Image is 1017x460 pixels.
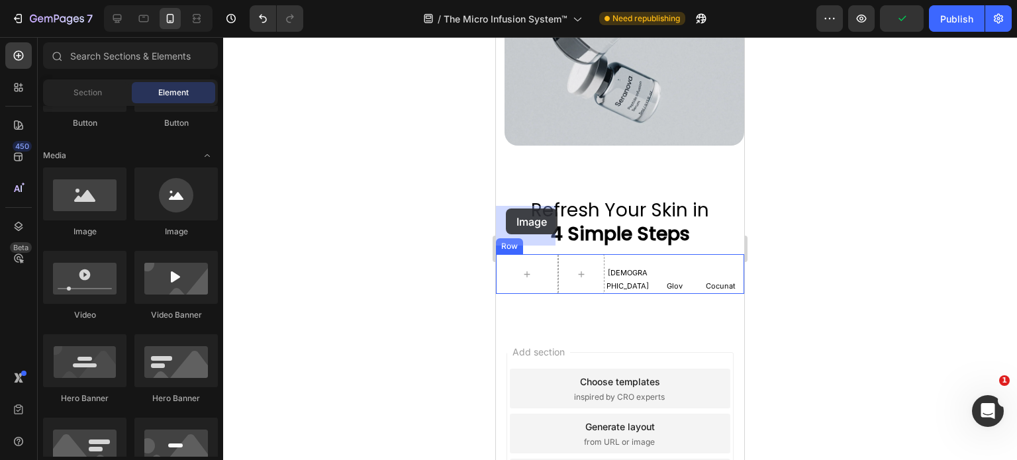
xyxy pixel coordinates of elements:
div: Video [43,309,126,321]
div: Image [43,226,126,238]
div: Hero Banner [134,392,218,404]
iframe: Design area [496,37,744,460]
span: Need republishing [612,13,680,24]
button: Publish [929,5,985,32]
input: Search Sections & Elements [43,42,218,69]
div: Publish [940,12,973,26]
div: Button [134,117,218,129]
div: Button [43,117,126,129]
div: Undo/Redo [250,5,303,32]
div: Hero Banner [43,392,126,404]
div: Beta [10,242,32,253]
div: Image [134,226,218,238]
span: Element [158,87,189,99]
span: / [438,12,441,26]
p: 7 [87,11,93,26]
div: Video Banner [134,309,218,321]
span: 1 [999,375,1010,386]
span: The Micro Infusion System™ [444,12,567,26]
button: 7 [5,5,99,32]
span: Section [73,87,102,99]
iframe: Intercom live chat [972,395,1004,427]
span: Media [43,150,66,161]
span: Toggle open [197,145,218,166]
div: 450 [13,141,32,152]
